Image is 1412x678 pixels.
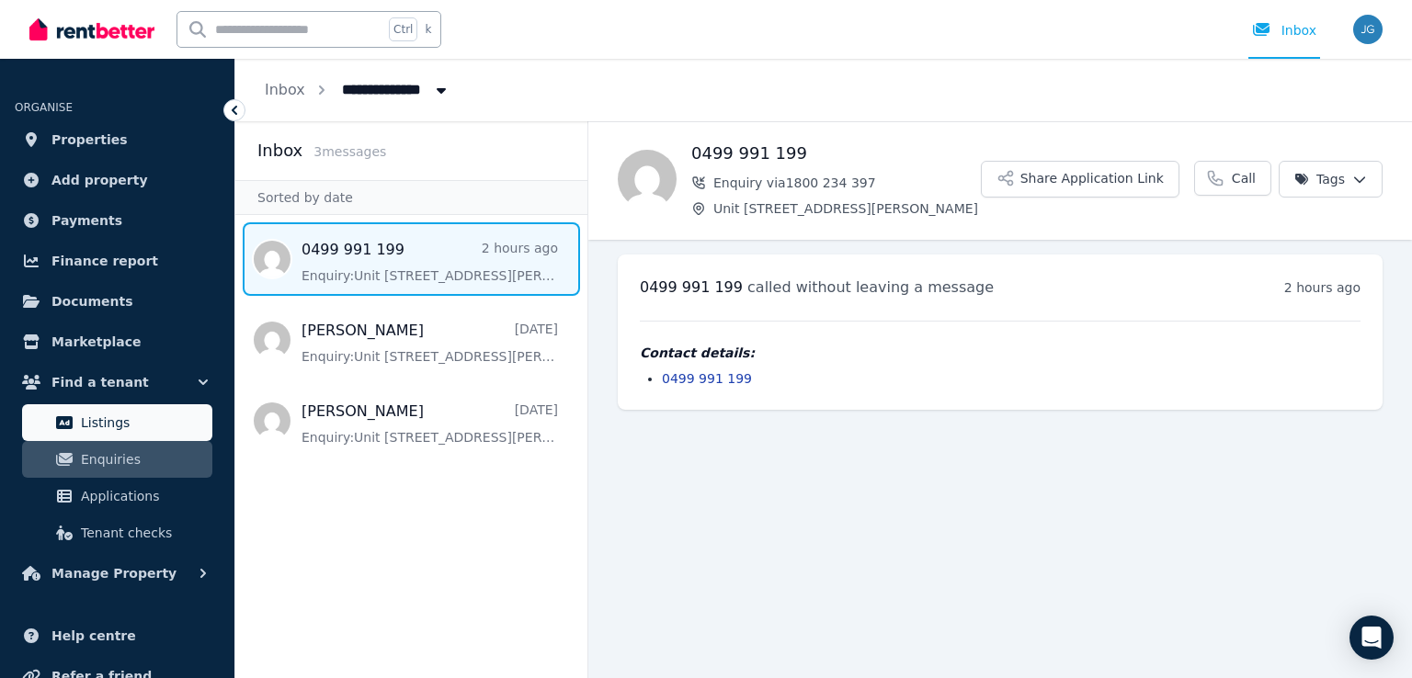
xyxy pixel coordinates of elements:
span: Payments [51,209,122,232]
a: Add property [15,162,220,198]
a: Enquiries [22,441,212,478]
span: Add property [51,169,148,191]
a: Help centre [15,617,220,654]
button: Manage Property [15,555,220,592]
a: [PERSON_NAME][DATE]Enquiry:Unit [STREET_ADDRESS][PERSON_NAME]. [302,401,558,446]
a: Payments [15,202,220,239]
a: Applications [22,478,212,514]
a: 0499 991 199 [662,371,752,386]
h1: 0499 991 199 [691,141,981,166]
div: Inbox [1252,21,1316,40]
button: Share Application Link [981,161,1179,198]
nav: Breadcrumb [235,59,480,121]
h4: Contact details: [640,344,1361,362]
a: Documents [15,283,220,320]
a: [PERSON_NAME][DATE]Enquiry:Unit [STREET_ADDRESS][PERSON_NAME]. [302,320,558,366]
nav: Message list [235,215,587,465]
span: Unit [STREET_ADDRESS][PERSON_NAME] [713,199,981,218]
span: Find a tenant [51,371,149,393]
span: Manage Property [51,562,176,584]
img: RentBetter [29,16,154,43]
span: Tenant checks [81,522,205,544]
span: ORGANISE [15,101,73,114]
span: Marketplace [51,331,141,353]
span: Finance report [51,250,158,272]
span: Enquiries [81,448,205,470]
a: Inbox [265,81,305,98]
a: Listings [22,404,212,441]
img: Julian Garness [1353,15,1383,44]
a: Call [1194,161,1271,196]
button: Tags [1279,161,1383,198]
span: Listings [81,412,205,434]
span: k [425,22,431,37]
span: called without leaving a message [747,278,994,296]
a: 0499 991 1992 hours agoEnquiry:Unit [STREET_ADDRESS][PERSON_NAME]. [302,239,558,285]
button: Find a tenant [15,364,220,401]
span: Properties [51,129,128,151]
span: Documents [51,290,133,312]
time: 2 hours ago [1284,280,1361,295]
div: Open Intercom Messenger [1349,616,1394,660]
span: Call [1232,169,1256,187]
span: Ctrl [389,17,417,41]
span: Applications [81,485,205,507]
a: Marketplace [15,323,220,360]
h2: Inbox [257,138,302,164]
span: Enquiry via 1800 234 397 [713,174,981,192]
span: Help centre [51,625,136,647]
span: 0499 991 199 [640,278,743,296]
img: 0499 991 199 [618,150,677,209]
a: Finance report [15,243,220,279]
a: Properties [15,121,220,158]
div: Sorted by date [235,180,587,215]
span: Tags [1294,170,1345,188]
a: Tenant checks [22,514,212,551]
span: 3 message s [313,144,386,159]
